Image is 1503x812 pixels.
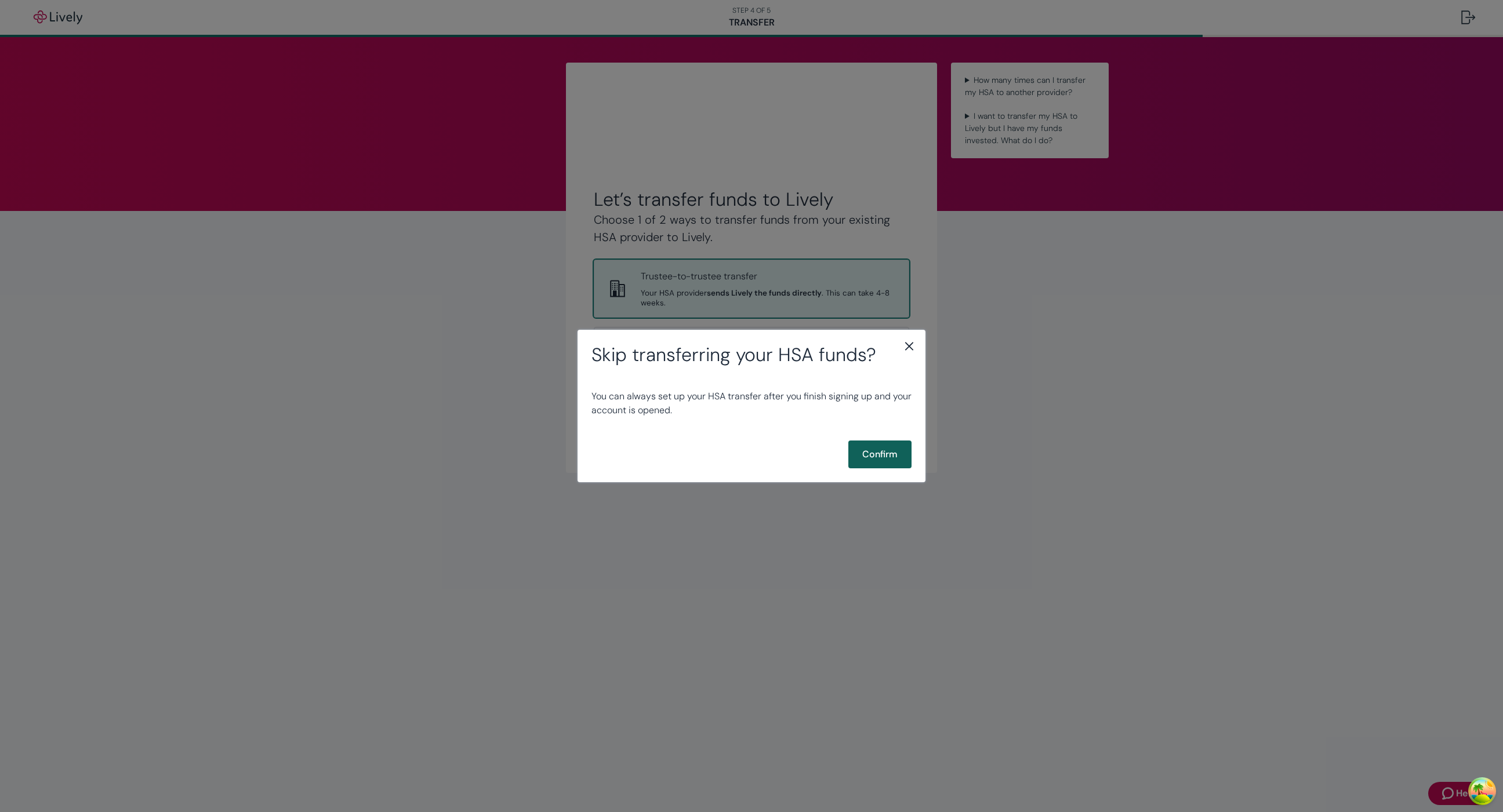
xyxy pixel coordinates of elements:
h2: Skip transferring your HSA funds? [591,344,912,366]
p: You can always set up your HSA transfer after you finish signing up and your account is opened. [591,389,912,417]
button: Confirm [848,440,912,468]
button: Open Tanstack query devtools [1471,780,1494,803]
svg: close [902,339,916,353]
button: close button [902,339,916,353]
